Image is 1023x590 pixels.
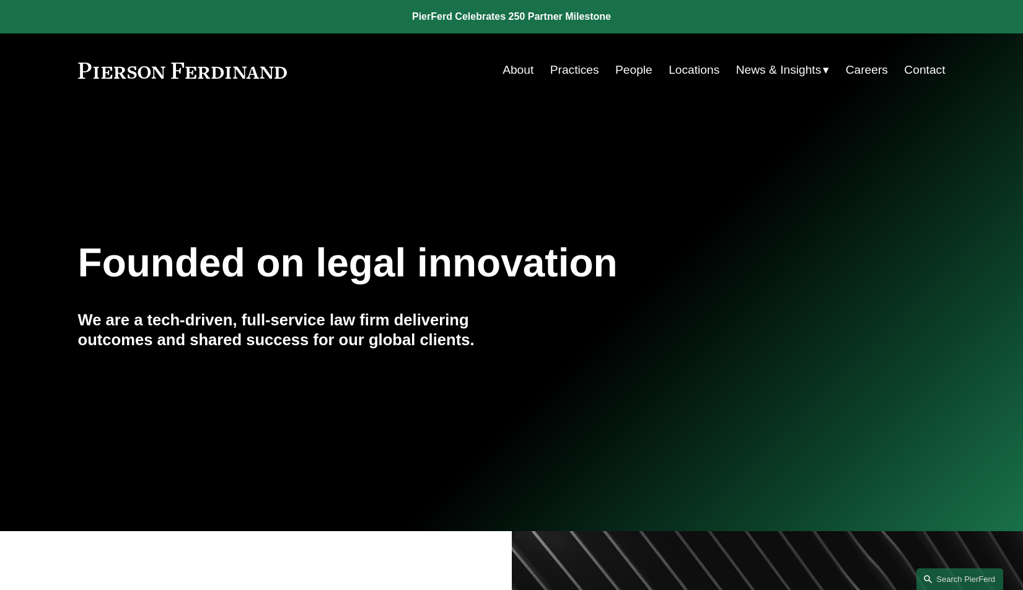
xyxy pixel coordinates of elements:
a: About [503,58,533,82]
a: Locations [669,58,719,82]
a: Search this site [916,568,1003,590]
h4: We are a tech-driven, full-service law firm delivering outcomes and shared success for our global... [78,310,512,350]
span: News & Insights [736,59,822,81]
a: Contact [904,58,945,82]
h1: Founded on legal innovation [78,240,801,286]
a: People [615,58,652,82]
a: folder dropdown [736,58,830,82]
a: Careers [846,58,888,82]
a: Practices [550,58,599,82]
